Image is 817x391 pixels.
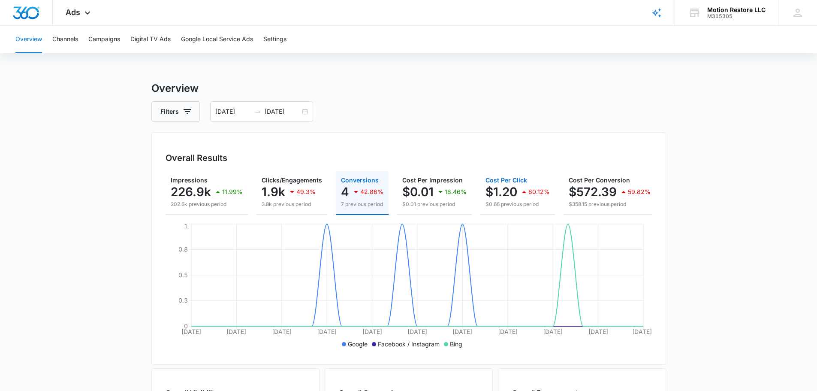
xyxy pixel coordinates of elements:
tspan: [DATE] [226,328,246,335]
button: Filters [151,101,200,122]
p: $0.01 [402,185,434,199]
span: Cost Per Click [485,176,527,184]
p: 1.9k [262,185,285,199]
span: Cost Per Conversion [569,176,630,184]
p: Facebook / Instagram [378,339,440,349]
p: 4 [341,185,349,199]
tspan: 0.5 [178,271,188,279]
p: 3.8k previous period [262,200,322,208]
span: Conversions [341,176,379,184]
span: Clicks/Engagements [262,176,322,184]
tspan: 0.3 [178,297,188,304]
span: to [254,108,261,115]
button: Overview [15,26,42,53]
p: Google [348,339,368,349]
button: Settings [263,26,286,53]
p: $358.15 previous period [569,200,651,208]
button: Campaigns [88,26,120,53]
p: 7 previous period [341,200,383,208]
p: 18.46% [445,189,467,195]
tspan: 1 [184,222,188,230]
input: End date [265,107,300,116]
button: Digital TV Ads [130,26,171,53]
p: $572.39 [569,185,617,199]
p: 42.86% [360,189,383,195]
tspan: [DATE] [588,328,608,335]
div: account name [707,6,766,13]
tspan: [DATE] [317,328,337,335]
tspan: [DATE] [632,328,652,335]
tspan: [DATE] [543,328,563,335]
button: Channels [52,26,78,53]
tspan: [DATE] [362,328,382,335]
p: $0.01 previous period [402,200,467,208]
span: swap-right [254,108,261,115]
p: 202.6k previous period [171,200,243,208]
p: 11.99% [222,189,243,195]
h3: Overview [151,81,666,96]
p: 226.9k [171,185,211,199]
p: Bing [450,339,462,349]
tspan: [DATE] [497,328,517,335]
p: 80.12% [528,189,550,195]
p: $0.66 previous period [485,200,550,208]
input: Start date [215,107,251,116]
p: $1.20 [485,185,517,199]
tspan: [DATE] [181,328,201,335]
tspan: 0.8 [178,246,188,253]
tspan: [DATE] [271,328,291,335]
p: 49.3% [296,189,316,195]
span: Impressions [171,176,208,184]
tspan: [DATE] [407,328,427,335]
tspan: [DATE] [452,328,472,335]
span: Cost Per Impression [402,176,463,184]
div: account id [707,13,766,19]
p: 59.82% [628,189,651,195]
button: Google Local Service Ads [181,26,253,53]
tspan: 0 [184,322,188,330]
h3: Overall Results [166,152,227,164]
span: Ads [66,8,80,17]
